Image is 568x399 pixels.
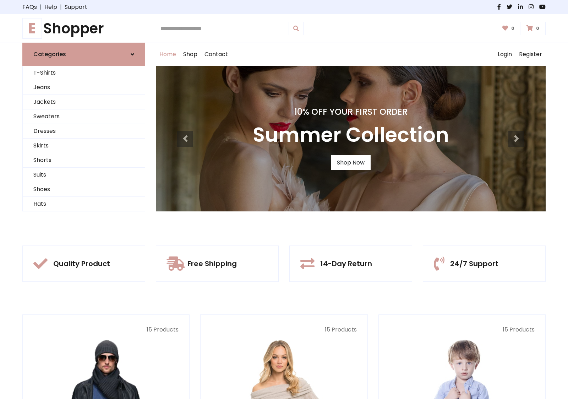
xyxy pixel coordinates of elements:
h5: 24/7 Support [450,259,498,268]
a: Home [156,43,180,66]
h1: Shopper [22,20,145,37]
p: 15 Products [389,325,535,334]
a: Support [65,3,87,11]
h6: Categories [33,51,66,58]
h3: Summer Collection [253,123,449,147]
a: Help [44,3,57,11]
a: FAQs [22,3,37,11]
a: Shorts [23,153,145,168]
h4: 10% Off Your First Order [253,107,449,117]
a: Shoes [23,182,145,197]
a: 0 [522,22,546,35]
a: Suits [23,168,145,182]
span: E [22,18,42,39]
p: 15 Products [211,325,356,334]
span: | [37,3,44,11]
h5: 14-Day Return [320,259,372,268]
a: Shop Now [331,155,371,170]
a: Contact [201,43,231,66]
a: Categories [22,43,145,66]
a: Jeans [23,80,145,95]
a: Register [515,43,546,66]
h5: Free Shipping [187,259,237,268]
a: Shop [180,43,201,66]
a: Skirts [23,139,145,153]
span: | [57,3,65,11]
a: Jackets [23,95,145,109]
a: T-Shirts [23,66,145,80]
span: 0 [534,25,541,32]
span: 0 [509,25,516,32]
a: Sweaters [23,109,145,124]
a: Login [494,43,515,66]
a: EShopper [22,20,145,37]
h5: Quality Product [53,259,110,268]
a: 0 [498,22,521,35]
a: Dresses [23,124,145,139]
p: 15 Products [33,325,179,334]
a: Hats [23,197,145,211]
